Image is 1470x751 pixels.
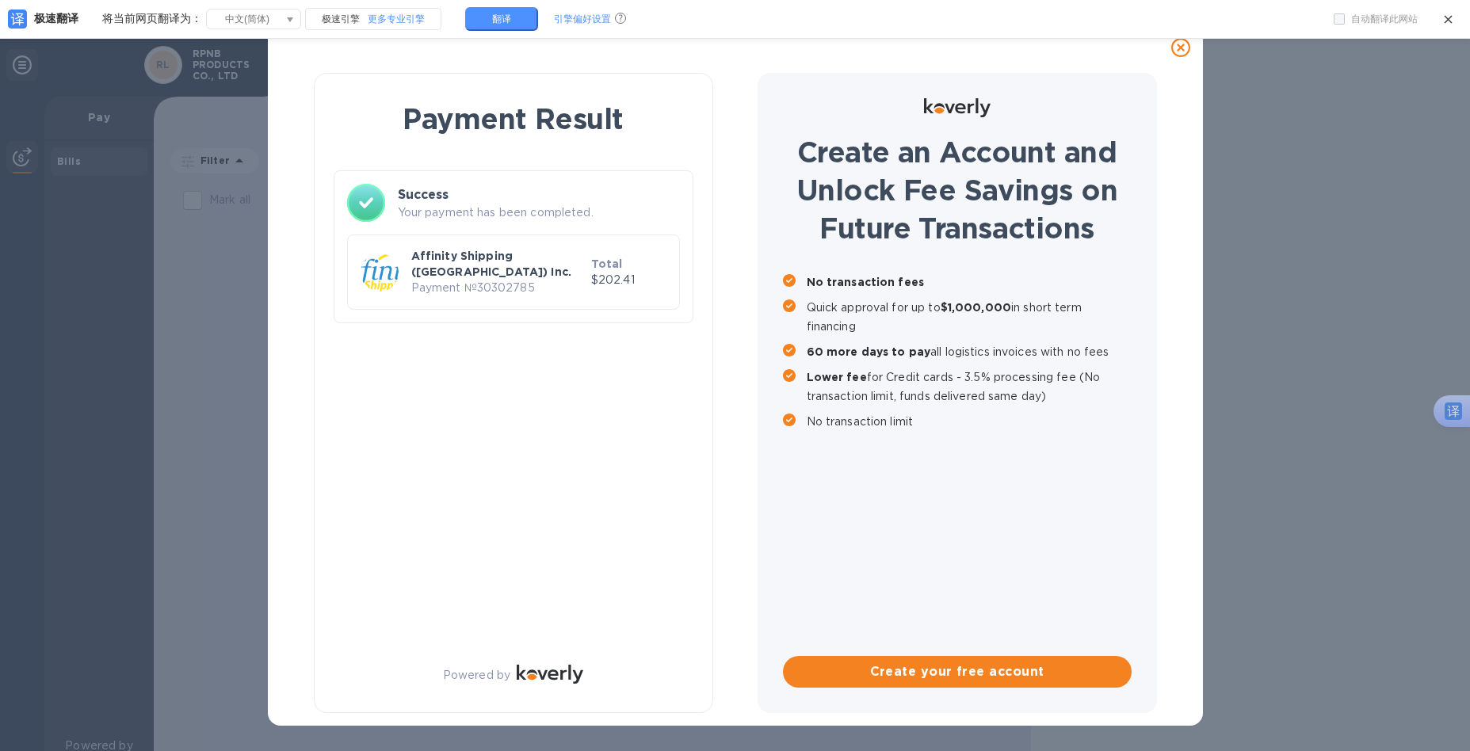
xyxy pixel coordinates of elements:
[941,301,1011,314] b: $1,000,000
[807,276,925,288] b: No transaction fees
[340,99,687,139] h1: Payment Result
[398,185,680,204] h3: Success
[783,656,1132,688] button: Create your free account
[411,248,585,280] p: Affinity Shipping ([GEOGRAPHIC_DATA]) Inc.
[591,272,666,288] p: $202.41
[398,204,680,221] p: Your payment has been completed.
[807,342,1132,361] p: all logistics invoices with no fees
[443,667,510,684] p: Powered by
[796,662,1119,681] span: Create your free account
[807,371,867,383] b: Lower fee
[924,98,991,117] img: Logo
[807,345,931,358] b: 60 more days to pay
[517,665,583,684] img: Logo
[807,412,1132,431] p: No transaction limit
[807,368,1132,406] p: for Credit cards - 3.5% processing fee (No transaction limit, funds delivered same day)
[411,280,585,296] p: Payment № 30302785
[783,133,1132,247] h1: Create an Account and Unlock Fee Savings on Future Transactions
[807,298,1132,336] p: Quick approval for up to in short term financing
[591,257,623,270] b: Total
